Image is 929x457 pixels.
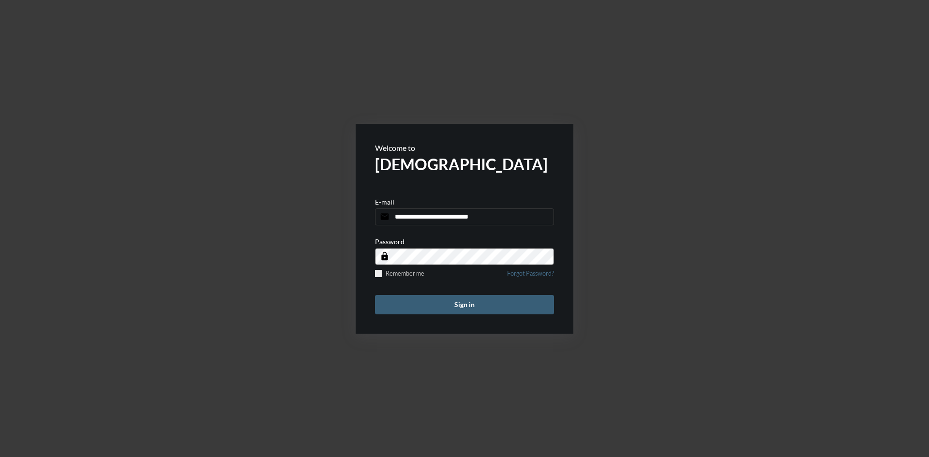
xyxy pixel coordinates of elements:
[507,270,554,283] a: Forgot Password?
[375,198,394,206] p: E-mail
[375,295,554,314] button: Sign in
[375,270,424,277] label: Remember me
[375,237,405,246] p: Password
[375,155,554,174] h2: [DEMOGRAPHIC_DATA]
[375,143,554,152] p: Welcome to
